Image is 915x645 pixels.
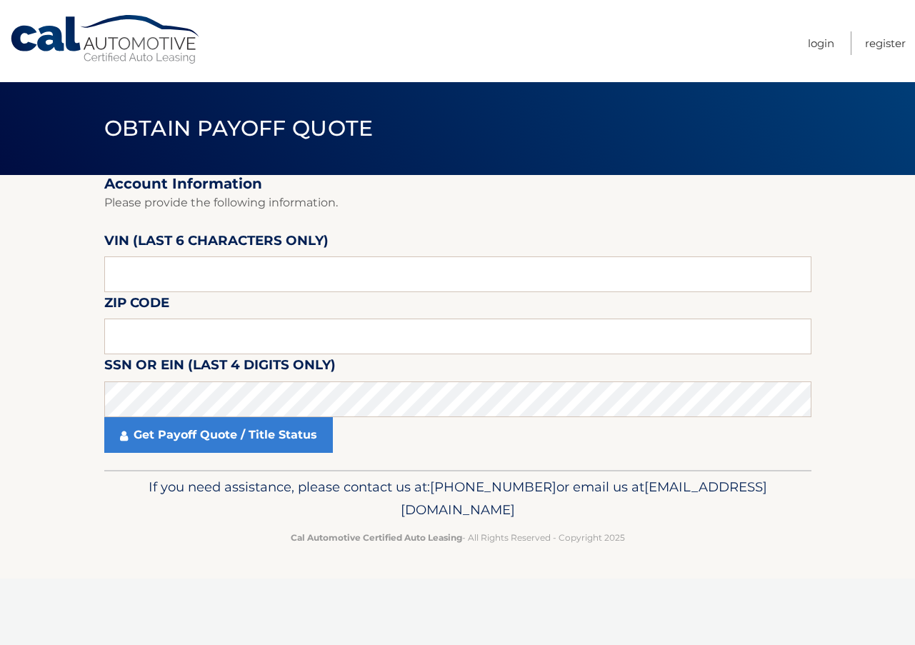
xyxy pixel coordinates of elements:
[291,532,462,543] strong: Cal Automotive Certified Auto Leasing
[808,31,834,55] a: Login
[104,193,811,213] p: Please provide the following information.
[104,417,333,453] a: Get Payoff Quote / Title Status
[104,230,329,256] label: VIN (last 6 characters only)
[104,175,811,193] h2: Account Information
[104,292,169,319] label: Zip Code
[430,479,556,495] span: [PHONE_NUMBER]
[9,14,202,65] a: Cal Automotive
[114,530,802,545] p: - All Rights Reserved - Copyright 2025
[114,476,802,521] p: If you need assistance, please contact us at: or email us at
[104,354,336,381] label: SSN or EIN (last 4 digits only)
[865,31,906,55] a: Register
[104,115,374,141] span: Obtain Payoff Quote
